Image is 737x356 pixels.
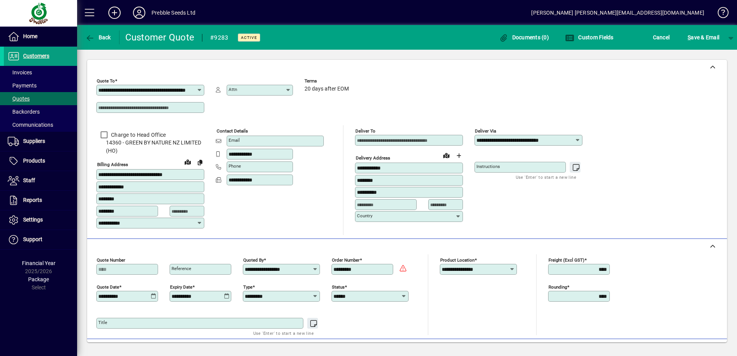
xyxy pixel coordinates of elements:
[549,257,584,262] mat-label: Freight (excl GST)
[241,35,257,40] span: Active
[194,156,206,168] button: Copy to Delivery address
[23,33,37,39] span: Home
[109,131,166,139] label: Charge to Head Office
[243,284,252,289] mat-label: Type
[151,7,195,19] div: Prebble Seeds Ltd
[688,31,719,44] span: ave & Email
[565,34,614,40] span: Custom Fields
[305,79,351,84] span: Terms
[440,257,475,262] mat-label: Product location
[229,163,241,169] mat-label: Phone
[229,138,240,143] mat-label: Email
[102,6,127,20] button: Add
[22,260,56,266] span: Financial Year
[4,118,77,131] a: Communications
[83,30,113,44] button: Back
[4,210,77,230] a: Settings
[4,105,77,118] a: Backorders
[182,156,194,168] a: View on map
[8,96,30,102] span: Quotes
[23,158,45,164] span: Products
[475,128,496,134] mat-label: Deliver via
[23,177,35,183] span: Staff
[23,53,49,59] span: Customers
[96,139,204,155] span: 14360 - GREEN BY NATURE NZ LIMITED (HO)
[8,82,37,89] span: Payments
[516,173,576,181] mat-hint: Use 'Enter' to start a new line
[77,30,119,44] app-page-header-button: Back
[8,69,32,76] span: Invoices
[97,284,119,289] mat-label: Quote date
[305,86,349,92] span: 20 days after EOM
[4,92,77,105] a: Quotes
[4,66,77,79] a: Invoices
[4,132,77,151] a: Suppliers
[253,329,314,338] mat-hint: Use 'Enter' to start a new line
[97,257,125,262] mat-label: Quote number
[23,236,42,242] span: Support
[651,30,672,44] button: Cancel
[688,34,691,40] span: S
[23,217,43,223] span: Settings
[4,171,77,190] a: Staff
[98,320,107,325] mat-label: Title
[684,30,723,44] button: Save & Email
[4,230,77,249] a: Support
[4,27,77,46] a: Home
[332,284,345,289] mat-label: Status
[4,79,77,92] a: Payments
[170,284,192,289] mat-label: Expiry date
[653,31,670,44] span: Cancel
[563,30,616,44] button: Custom Fields
[357,213,372,218] mat-label: Country
[97,78,115,84] mat-label: Quote To
[23,138,45,144] span: Suppliers
[332,257,360,262] mat-label: Order number
[499,34,549,40] span: Documents (0)
[531,7,704,19] div: [PERSON_NAME] [PERSON_NAME][EMAIL_ADDRESS][DOMAIN_NAME]
[85,34,111,40] span: Back
[440,149,453,161] a: View on map
[23,197,42,203] span: Reports
[712,2,727,27] a: Knowledge Base
[453,149,465,162] button: Choose address
[229,87,237,92] mat-label: Attn
[476,164,500,169] mat-label: Instructions
[4,191,77,210] a: Reports
[4,151,77,171] a: Products
[28,276,49,282] span: Package
[210,32,228,44] div: #9283
[8,109,40,115] span: Backorders
[355,128,375,134] mat-label: Deliver To
[8,122,53,128] span: Communications
[549,284,567,289] mat-label: Rounding
[497,30,551,44] button: Documents (0)
[125,31,195,44] div: Customer Quote
[243,257,264,262] mat-label: Quoted by
[127,6,151,20] button: Profile
[172,266,191,271] mat-label: Reference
